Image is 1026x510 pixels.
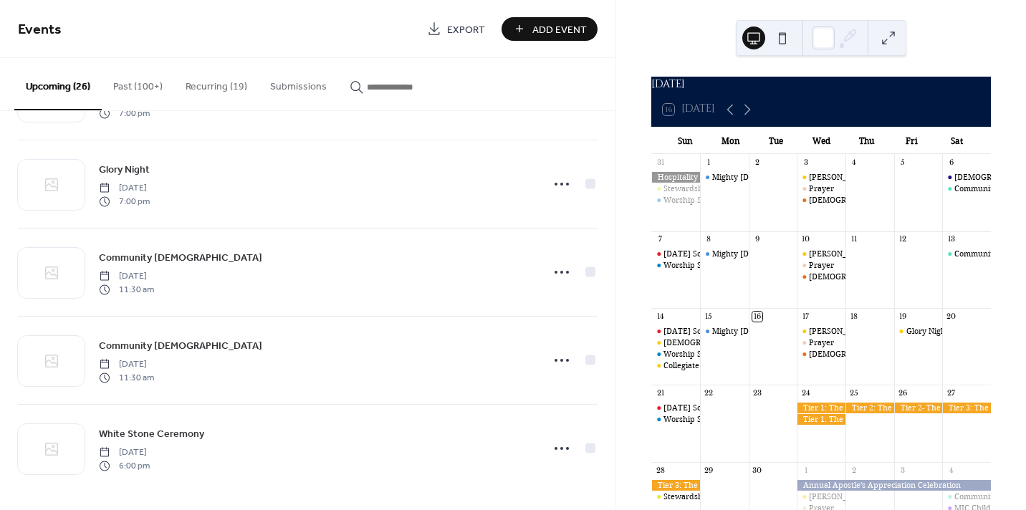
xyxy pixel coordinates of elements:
[651,183,700,194] div: Stewardship Class
[849,312,859,322] div: 18
[809,260,834,271] div: Prayer
[99,427,204,442] span: White Stone Ceremony
[651,326,700,337] div: Sunday School
[946,312,957,322] div: 20
[849,235,859,245] div: 11
[801,466,811,476] div: 1
[651,337,700,348] div: Apostle Melinda preaching at Emmanuel Global Ministries
[663,337,975,348] div: [DEMOGRAPHIC_DATA] [PERSON_NAME] preaching at Emmanuel Global Ministries
[99,163,150,178] span: Glory Night
[801,158,811,168] div: 3
[99,371,154,384] span: 11:30 am
[663,360,746,371] div: Collegiate Movie Night
[663,127,708,155] div: Sun
[102,58,174,109] button: Past (100+)
[752,389,762,399] div: 23
[797,403,845,413] div: Tier 1: The KAVOD - Gateway to Glory
[700,326,749,337] div: Mighty Monday
[799,127,844,155] div: Wed
[99,339,262,354] span: Community [DEMOGRAPHIC_DATA]
[663,349,724,360] div: Worship Service
[259,58,338,109] button: Submissions
[942,172,991,183] div: Baptism
[663,183,731,194] div: Stewardship Class
[809,337,834,348] div: Prayer
[99,283,154,296] span: 11:30 am
[898,158,908,168] div: 5
[946,466,957,476] div: 4
[942,403,991,413] div: Tier 3: The KAVOD Outburst
[447,22,485,37] span: Export
[704,389,714,399] div: 22
[946,158,957,168] div: 6
[942,249,991,259] div: Community Evangelism
[99,182,150,195] span: [DATE]
[700,249,749,259] div: Mighty Monday
[797,491,845,502] div: J.U.M.P Tutoring
[663,195,724,206] div: Worship Service
[99,249,262,266] a: Community [DEMOGRAPHIC_DATA]
[906,326,949,337] div: Glory Night
[663,414,724,425] div: Worship Service
[797,183,845,194] div: Prayer
[99,195,150,208] span: 7:00 pm
[712,326,767,337] div: Mighty [DATE]
[99,459,150,472] span: 6:00 pm
[704,158,714,168] div: 1
[946,235,957,245] div: 13
[99,161,150,178] a: Glory Night
[174,58,259,109] button: Recurring (19)
[651,480,700,491] div: Tier 3: The KAVOD Overflow
[712,249,767,259] div: Mighty [DATE]
[663,249,716,259] div: [DATE] School
[651,349,700,360] div: Worship Service
[651,172,700,183] div: Hospitality Sunday
[99,270,154,283] span: [DATE]
[894,326,943,337] div: Glory Night
[942,491,991,502] div: Community Evangelism
[704,235,714,245] div: 8
[656,158,666,168] div: 31
[651,260,700,271] div: Worship Service
[752,158,762,168] div: 2
[797,195,845,206] div: Bible Study
[797,249,845,259] div: J.U.M.P Tutoring
[99,107,150,120] span: 7:00 pm
[894,403,943,413] div: Tier 2- The KAVOD - The Gathering in Glory
[898,466,908,476] div: 3
[898,235,908,245] div: 12
[797,414,845,425] div: Tier 1: The KAVOD - The State of the Globe
[752,235,762,245] div: 9
[946,389,957,399] div: 27
[656,235,666,245] div: 7
[532,22,587,37] span: Add Event
[99,358,154,371] span: [DATE]
[502,17,598,41] a: Add Event
[14,58,102,110] button: Upcoming (26)
[797,172,845,183] div: J.U.M.P Tutoring
[663,491,731,502] div: Stewardship Class
[797,260,845,271] div: Prayer
[712,172,767,183] div: Mighty [DATE]
[797,337,845,348] div: Prayer
[809,271,923,282] div: [DEMOGRAPHIC_DATA] Study
[752,312,762,322] div: 16
[656,312,666,322] div: 14
[809,491,873,502] div: [PERSON_NAME]
[809,249,873,259] div: [PERSON_NAME]
[651,249,700,259] div: Sunday School
[416,17,496,41] a: Export
[849,466,859,476] div: 2
[651,360,700,371] div: Collegiate Movie Night
[651,77,991,92] div: [DATE]
[797,326,845,337] div: J.U.M.P Tutoring
[898,389,908,399] div: 26
[99,251,262,266] span: Community [DEMOGRAPHIC_DATA]
[934,127,979,155] div: Sat
[844,127,889,155] div: Thu
[700,172,749,183] div: Mighty Monday
[752,466,762,476] div: 30
[651,403,700,413] div: Sunday School
[797,480,991,491] div: Annual Apostle's Appreciation Celebration
[801,312,811,322] div: 17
